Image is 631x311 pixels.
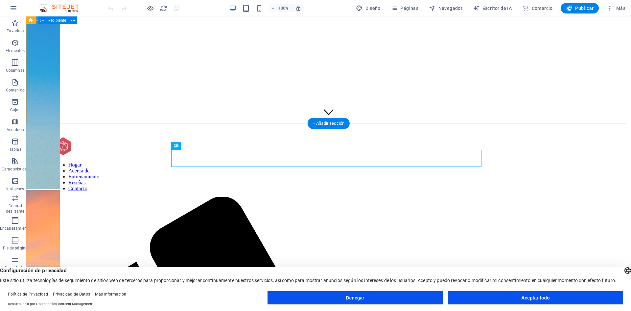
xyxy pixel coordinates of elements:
[278,6,289,11] font: 100%
[313,121,344,126] font: + Añadir sección
[426,3,465,13] button: Navegador
[400,6,418,11] font: Páginas
[604,3,628,13] button: Más
[10,108,21,112] font: Cajas
[520,3,555,13] button: Comercio
[146,4,154,12] button: Haga clic aquí para salir del modo de vista previa y continuar editando
[532,6,553,11] font: Comercio
[159,4,167,12] button: recargar
[353,3,383,13] div: Diseño (Ctrl+Alt+Y)
[6,48,25,53] font: Elementos
[6,204,24,214] font: Control deslizante
[7,127,24,132] font: Acordeón
[6,68,25,73] font: Columnas
[6,187,24,191] font: Imágenes
[7,29,24,33] font: Favoritos
[575,6,594,11] font: Publicar
[470,3,514,13] button: Escritor de IA
[269,4,292,12] button: 100%
[388,3,421,13] button: Páginas
[3,246,28,250] font: Pie de página
[6,88,25,92] font: Contenido
[295,5,301,11] i: Al cambiar el tamaño, se ajusta automáticamente el nivel de zoom para adaptarse al dispositivo el...
[160,5,167,12] i: Recargar página
[438,6,463,11] font: Navegador
[482,6,512,11] font: Escritor de IA
[48,18,66,23] font: Recipiente
[2,167,29,171] font: Características
[365,6,381,11] font: Diseño
[38,4,87,12] img: Logotipo del editor
[616,6,625,11] font: Más
[9,147,21,152] font: Tablas
[353,3,383,13] button: Diseño
[4,266,26,270] font: Formularios
[561,3,599,13] button: Publicar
